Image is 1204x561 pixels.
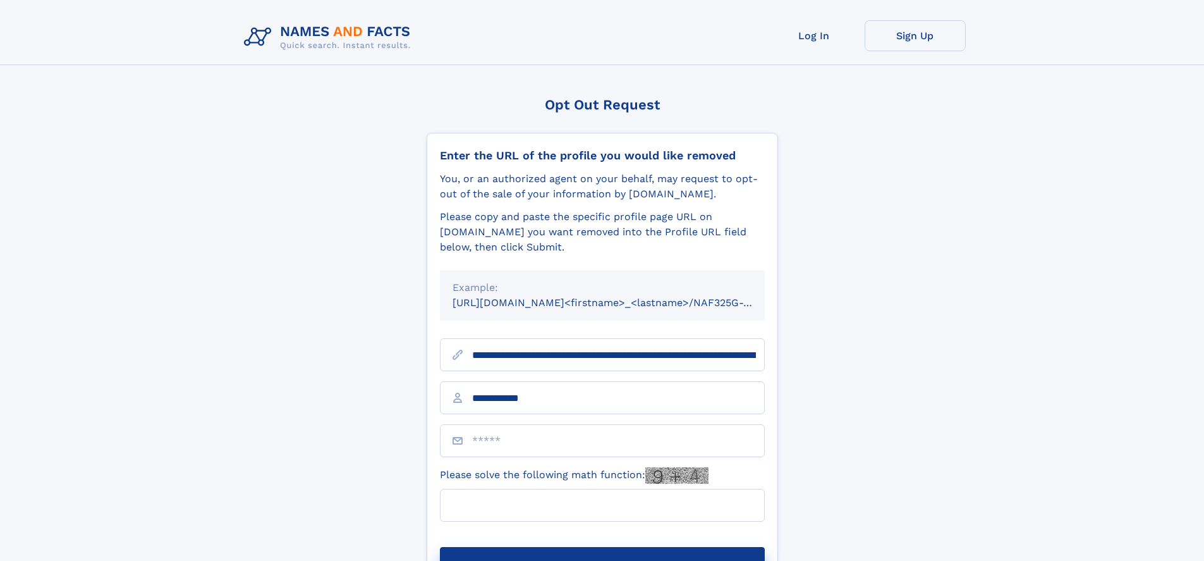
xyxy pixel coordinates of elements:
a: Log In [763,20,865,51]
div: You, or an authorized agent on your behalf, may request to opt-out of the sale of your informatio... [440,171,765,202]
a: Sign Up [865,20,966,51]
label: Please solve the following math function: [440,467,708,484]
div: Enter the URL of the profile you would like removed [440,149,765,163]
div: Please copy and paste the specific profile page URL on [DOMAIN_NAME] you want removed into the Pr... [440,209,765,255]
div: Example: [453,280,752,295]
small: [URL][DOMAIN_NAME]<firstname>_<lastname>/NAF325G-xxxxxxxx [453,297,789,309]
div: Opt Out Request [427,97,778,113]
img: Logo Names and Facts [239,20,421,54]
